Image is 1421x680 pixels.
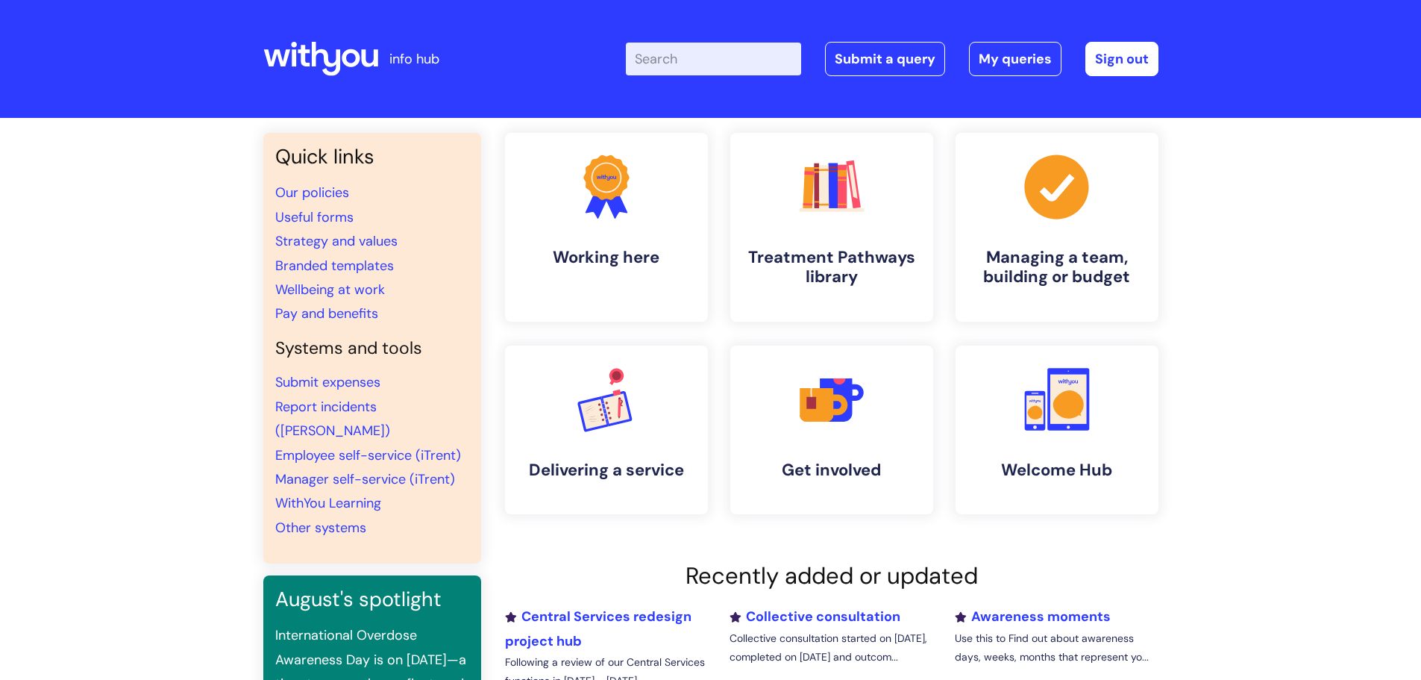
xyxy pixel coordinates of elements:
[275,587,469,611] h3: August's spotlight
[275,305,378,322] a: Pay and benefits
[389,47,439,71] p: info hub
[505,133,708,322] a: Working here
[275,519,366,537] a: Other systems
[956,346,1158,514] a: Welcome Hub
[742,248,921,287] h4: Treatment Pathways library
[517,248,696,267] h4: Working here
[825,42,945,76] a: Submit a query
[730,608,900,626] a: Collective consultation
[730,346,933,514] a: Get involved
[967,461,1146,480] h4: Welcome Hub
[730,133,933,322] a: Treatment Pathways library
[275,494,381,512] a: WithYou Learning
[275,257,394,275] a: Branded templates
[275,470,455,488] a: Manager self-service (iTrent)
[730,629,932,667] p: Collective consultation started on [DATE], completed on [DATE] and outcom...
[505,608,691,649] a: Central Services redesign project hub
[275,338,469,359] h4: Systems and tools
[505,346,708,514] a: Delivering a service
[505,562,1158,590] h2: Recently added or updated
[626,43,801,75] input: Search
[626,42,1158,76] div: | -
[517,461,696,480] h4: Delivering a service
[955,608,1111,626] a: Awareness moments
[275,398,390,440] a: Report incidents ([PERSON_NAME])
[275,208,354,226] a: Useful forms
[275,184,349,202] a: Our policies
[955,629,1158,667] p: Use this to Find out about awareness days, weeks, months that represent yo...
[969,42,1061,76] a: My queries
[742,461,921,480] h4: Get involved
[275,373,380,391] a: Submit expenses
[275,281,385,299] a: Wellbeing at work
[275,446,461,464] a: Employee self-service (iTrent)
[1085,42,1158,76] a: Sign out
[967,248,1146,287] h4: Managing a team, building or budget
[275,232,398,250] a: Strategy and values
[956,133,1158,322] a: Managing a team, building or budget
[275,145,469,169] h3: Quick links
